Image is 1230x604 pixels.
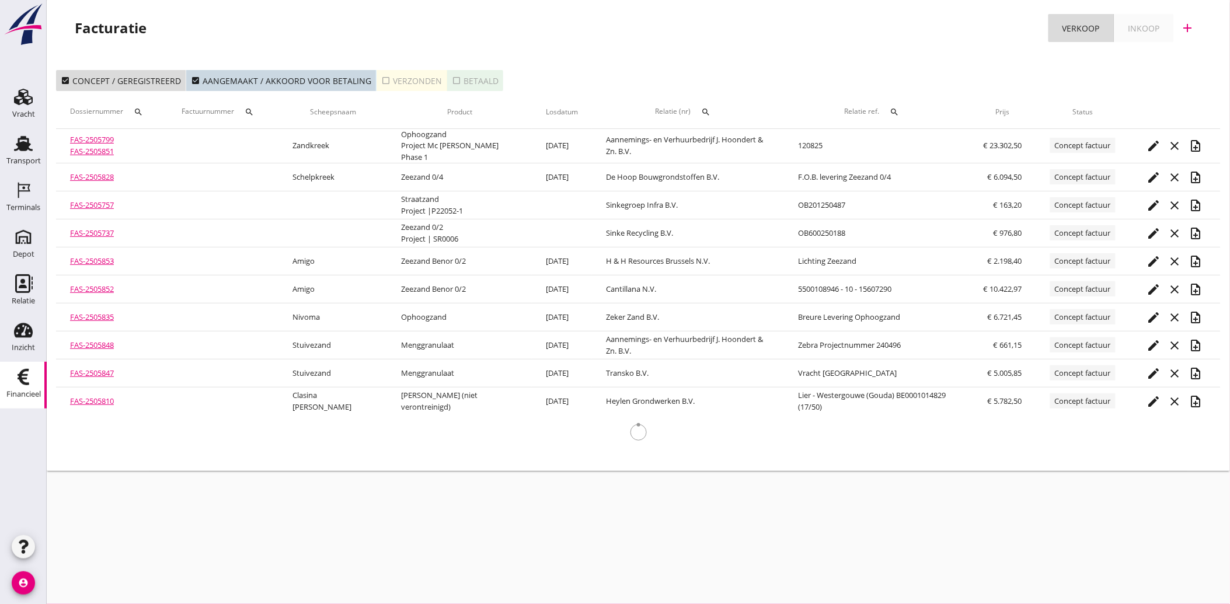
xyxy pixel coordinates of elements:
[70,312,114,322] a: FAS-2505835
[1168,170,1182,184] i: close
[1128,22,1160,34] div: Inkoop
[278,387,388,416] td: Clasina [PERSON_NAME]
[1062,22,1100,34] div: Verkoop
[278,275,388,303] td: Amigo
[785,129,970,163] td: 120825
[1147,198,1161,212] i: edit
[532,163,592,191] td: [DATE]
[1050,253,1116,268] span: Concept factuur
[75,19,147,37] div: Facturatie
[388,303,532,331] td: Ophoogzand
[1189,170,1203,184] i: note_add
[970,163,1036,191] td: € 6.094,50
[592,163,785,191] td: De Hoop Bouwgrondstoffen B.V.
[6,204,40,211] div: Terminals
[388,96,532,128] th: Product
[12,571,35,595] i: account_circle
[890,107,899,117] i: search
[592,219,785,247] td: Sinke Recycling B.V.
[447,70,503,91] button: Betaald
[388,387,532,416] td: [PERSON_NAME] (niet verontreinigd)
[388,129,532,163] td: Ophoogzand Project Mc [PERSON_NAME] Phase 1
[1168,226,1182,240] i: close
[1147,170,1161,184] i: edit
[1181,21,1195,35] i: add
[56,96,168,128] th: Dossiernummer
[377,70,447,91] button: Verzonden
[191,75,371,87] div: Aangemaakt / akkoord voor betaling
[592,387,785,416] td: Heylen Grondwerken B.V.
[785,247,970,275] td: Lichting Zeezand
[12,110,35,118] div: Vracht
[56,70,186,91] button: Concept / geregistreerd
[70,396,114,406] a: FAS-2505810
[785,331,970,359] td: Zebra Projectnummer 240496
[1050,138,1116,153] span: Concept factuur
[1189,310,1203,324] i: note_add
[592,359,785,387] td: Transko B.V.
[532,275,592,303] td: [DATE]
[12,297,35,305] div: Relatie
[1050,309,1116,324] span: Concept factuur
[785,359,970,387] td: Vracht [GEOGRAPHIC_DATA]
[2,3,44,46] img: logo-small.a267ee39.svg
[70,284,114,294] a: FAS-2505852
[1189,282,1203,296] i: note_add
[1189,198,1203,212] i: note_add
[12,344,35,351] div: Inzicht
[1168,366,1182,380] i: close
[191,76,200,85] i: check_box
[592,96,785,128] th: Relatie (nr)
[1147,282,1161,296] i: edit
[532,303,592,331] td: [DATE]
[1168,198,1182,212] i: close
[6,157,41,165] div: Transport
[388,191,532,219] td: Straatzand Project |P22052-1
[592,275,785,303] td: Cantillana N.V.
[592,303,785,331] td: Zeker Zand B.V.
[970,191,1036,219] td: € 163,20
[592,331,785,359] td: Aannemings- en Verhuurbedrijf J. Hoondert & Zn. B.V.
[278,331,388,359] td: Stuivezand
[1050,225,1116,240] span: Concept factuur
[278,359,388,387] td: Stuivezand
[70,256,114,266] a: FAS-2505853
[1168,282,1182,296] i: close
[1050,169,1116,184] span: Concept factuur
[388,163,532,191] td: Zeezand 0/4
[1168,310,1182,324] i: close
[388,331,532,359] td: Menggranulaat
[702,107,711,117] i: search
[6,390,41,398] div: Financieel
[970,387,1036,416] td: € 5.782,50
[70,228,114,238] a: FAS-2505737
[785,303,970,331] td: Breure Levering Ophoogzand
[1147,254,1161,268] i: edit
[13,250,34,258] div: Depot
[785,275,970,303] td: 5500108946 - 10 - 15607290
[388,275,532,303] td: Zeezand Benor 0/2
[278,247,388,275] td: Amigo
[785,163,970,191] td: F.O.B. levering Zeezand 0/4
[1168,139,1182,153] i: close
[1189,226,1203,240] i: note_add
[381,75,442,87] div: Verzonden
[452,76,461,85] i: check_box_outline_blank
[245,107,254,117] i: search
[970,129,1036,163] td: € 23.302,50
[1050,365,1116,380] span: Concept factuur
[970,247,1036,275] td: € 2.198,40
[1147,310,1161,324] i: edit
[532,96,592,128] th: Losdatum
[970,303,1036,331] td: € 6.721,45
[592,129,785,163] td: Aannemings- en Verhuurbedrijf J. Hoondert & Zn. B.V.
[1147,366,1161,380] i: edit
[70,146,114,156] a: FAS-2505851
[1189,366,1203,380] i: note_add
[70,340,114,350] a: FAS-2505848
[278,163,388,191] td: Schelpkreek
[592,247,785,275] td: H & H Resources Brussels N.V.
[970,331,1036,359] td: € 661,15
[70,134,114,145] a: FAS-2505799
[278,303,388,331] td: Nivoma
